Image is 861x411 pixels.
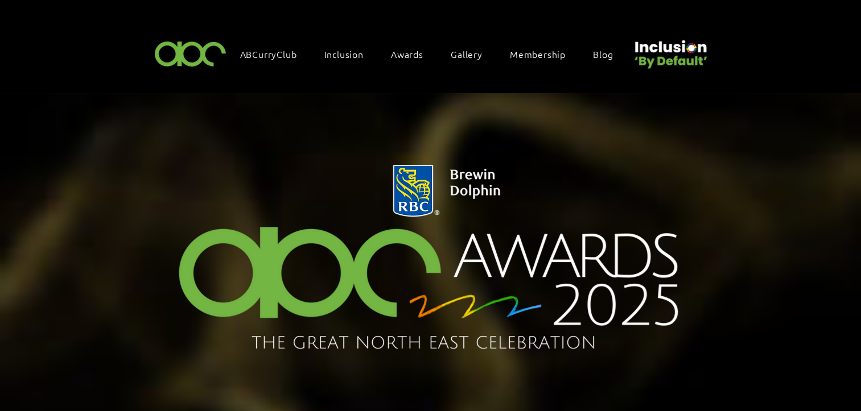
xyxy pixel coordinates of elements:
span: Awards [391,48,423,60]
div: Inclusion [319,42,381,66]
a: ABCurryClub [234,42,314,66]
nav: Site [234,42,631,66]
span: Inclusion [324,48,364,60]
img: Northern Insights Double Pager Apr 2025.png [148,152,713,367]
span: Gallery [451,48,483,60]
span: ABCurryClub [240,48,297,60]
span: Membership [510,48,566,60]
img: ABC-Logo-Blank-Background-01-01-2.png [151,36,230,70]
img: Untitled design (22).png [631,31,709,70]
a: Membership [504,42,583,66]
span: Blog [593,48,613,60]
a: Gallery [445,42,500,66]
a: Blog [587,42,630,66]
div: Awards [385,42,440,66]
